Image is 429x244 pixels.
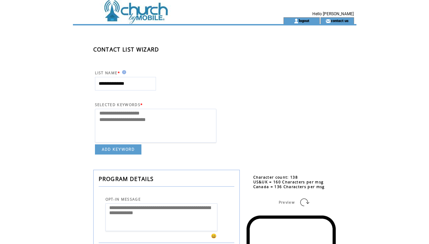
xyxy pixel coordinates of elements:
span: Canada = 136 Characters per msg [253,184,325,189]
img: account_icon.gif [294,18,299,24]
span: PROGRAM DETAILS [99,175,154,183]
img: contact_us_icon.gif [326,18,331,24]
span: SELECTED KEYWORDS [95,102,141,107]
img: help.gif [120,70,126,74]
span: Hello [PERSON_NAME] [312,12,354,16]
span: CONTACT LIST WIZARD [93,46,159,53]
a: contact us [331,18,349,23]
span: US&UK = 160 Characters per msg [253,180,324,184]
span: OPT-IN MESSAGE [105,197,141,202]
span: 😀 [211,233,217,239]
span: Preview [279,200,295,205]
a: ADD KEYWORD [95,144,142,155]
span: Character count: 138 [253,175,298,180]
span: LIST NAME [95,70,118,75]
a: logout [299,18,309,23]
